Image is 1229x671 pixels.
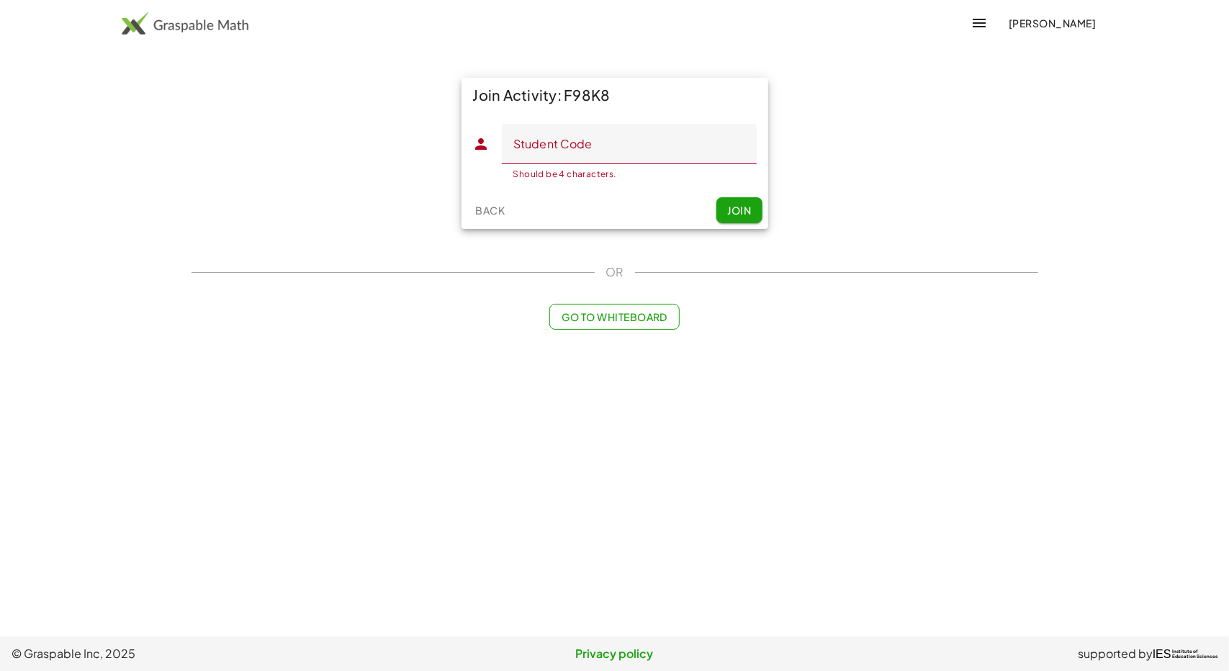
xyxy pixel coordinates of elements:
span: Back [475,204,505,217]
span: OR [606,264,623,281]
a: Privacy policy [413,645,815,662]
span: © Graspable Inc, 2025 [12,645,413,662]
span: Institute of Education Sciences [1172,649,1217,659]
span: supported by [1078,645,1153,662]
span: [PERSON_NAME] [1009,17,1097,30]
div: Should be 4 characters. [513,170,725,179]
button: Back [467,197,513,223]
button: [PERSON_NAME] [997,10,1108,36]
div: Join Activity: F98K8 [462,78,768,112]
button: Join [716,197,762,223]
button: Go to Whiteboard [549,304,680,330]
span: IES [1153,647,1171,661]
a: IESInstitute ofEducation Sciences [1153,645,1217,662]
span: Join [727,204,751,217]
span: Go to Whiteboard [562,310,667,323]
